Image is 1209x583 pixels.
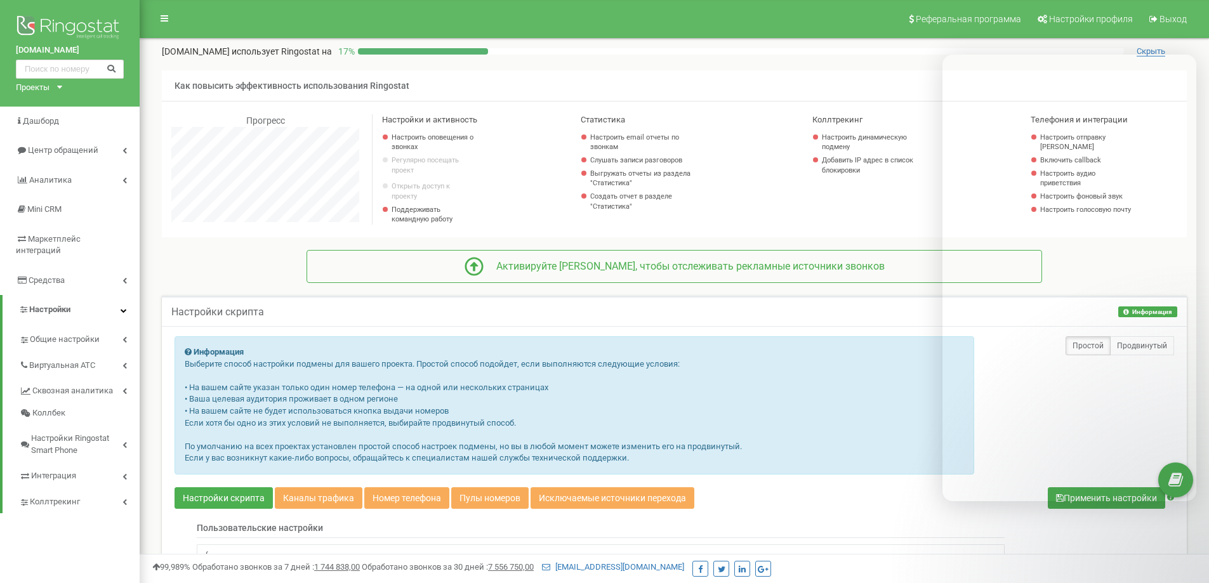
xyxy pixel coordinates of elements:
[812,115,862,124] span: Коллтрекинг
[590,192,697,211] a: Создать отчет в разделе "Статистика"
[1159,14,1187,24] span: Выход
[16,234,81,256] span: Маркетплейс интеграций
[29,275,65,285] span: Средства
[175,487,273,509] a: Настройки скрипта
[232,46,332,56] span: использует Ringostat на
[19,424,140,461] a: Настройки Ringostat Smart Phone
[19,402,140,424] a: Коллбек
[275,487,362,509] a: Каналы трафика
[916,14,1021,24] span: Реферальная программа
[392,133,477,152] a: Настроить оповещения о звонках
[175,81,409,91] span: Как повысить эффективность использования Ringostat
[332,45,358,58] p: 17 %
[590,155,697,166] a: Слушать записи разговоров
[1137,46,1165,56] span: Скрыть
[822,155,920,175] a: Добавить IP адрес в список блокировки
[590,169,697,188] a: Выгружать отчеты из раздела "Статистика"
[581,115,625,124] span: Статистика
[488,562,534,572] u: 7 556 750,00
[19,351,140,377] a: Виртуальная АТС
[314,562,360,572] u: 1 744 838,00
[29,175,72,185] span: Аналитика
[30,496,80,508] span: Коллтрекинг
[484,259,885,274] div: Активируйте [PERSON_NAME], чтобы отслеживать рекламные источники звонков
[542,562,684,572] a: [EMAIL_ADDRESS][DOMAIN_NAME]
[382,115,477,124] span: Настройки и активность
[32,385,113,397] span: Сквозная аналитика
[1166,511,1196,542] iframe: Intercom live chat
[362,562,534,572] span: Обработано звонков за 30 дней :
[246,115,285,126] span: Прогресс
[152,562,190,572] span: 99,989%
[28,145,98,155] span: Центр обращений
[590,133,697,152] a: Настроить email отчеты по звонкам
[31,433,122,456] span: Настройки Ringostat Smart Phone
[30,334,100,346] span: Общие настройки
[1049,14,1133,24] span: Настройки профиля
[162,45,332,58] p: [DOMAIN_NAME]
[822,133,920,152] a: Настроить динамическую подмену
[19,487,140,513] a: Коллтрекинг
[29,360,95,372] span: Виртуальная АТС
[194,347,244,357] strong: Информация
[16,82,50,94] div: Проекты
[23,116,59,126] span: Дашборд
[364,487,449,509] a: Номер телефона
[19,376,140,402] a: Сквозная аналитика
[392,181,477,201] a: Открыть доступ к проекту
[19,461,140,487] a: Интеграция
[942,55,1196,501] iframe: Intercom live chat
[27,204,62,214] span: Mini CRM
[185,358,964,464] p: Выберите способ настройки подмены для вашего проекта. Простой способ подойдет, если выполняются с...
[16,13,124,44] img: Ringostat logo
[31,470,76,482] span: Интеграция
[197,521,1005,538] p: Пользовательские настройки
[192,562,360,572] span: Обработано звонков за 7 дней :
[451,487,529,509] a: Пулы номеров
[171,306,264,318] h5: Настройки скрипта
[16,60,124,79] input: Поиск по номеру
[29,305,70,314] span: Настройки
[392,155,477,175] p: Регулярно посещать проект
[3,295,140,325] a: Настройки
[16,44,124,56] a: [DOMAIN_NAME]
[392,205,477,225] p: Поддерживать командную работу
[19,325,140,351] a: Общие настройки
[531,487,694,509] a: Исключаемые источники перехода
[32,407,65,419] span: Коллбек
